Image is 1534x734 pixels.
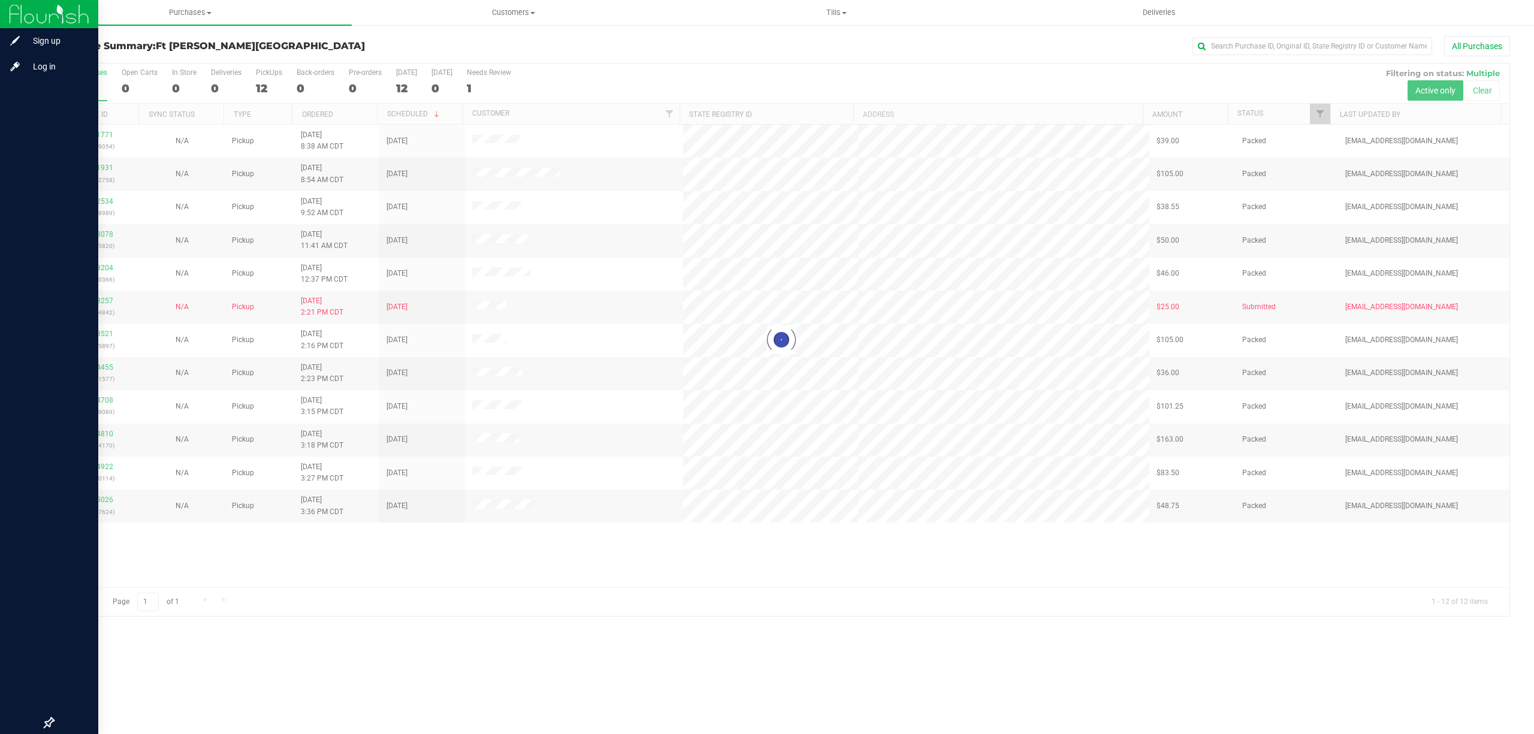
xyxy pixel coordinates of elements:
button: All Purchases [1444,36,1510,56]
span: Tills [675,7,997,18]
inline-svg: Log in [9,61,21,73]
h3: Purchase Summary: [53,41,539,52]
span: Purchases [29,7,352,18]
inline-svg: Sign up [9,35,21,47]
span: Log in [21,59,93,74]
span: Customers [352,7,674,18]
span: Ft [PERSON_NAME][GEOGRAPHIC_DATA] [156,40,365,52]
span: Sign up [21,34,93,48]
input: Search Purchase ID, Original ID, State Registry ID or Customer Name... [1192,37,1432,55]
span: Deliveries [1127,7,1192,18]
